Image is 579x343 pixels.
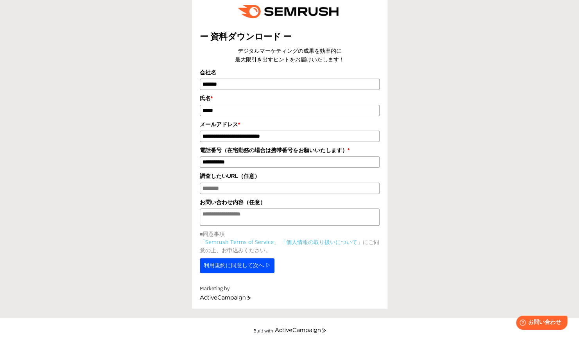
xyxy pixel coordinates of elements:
label: 調査したいURL（任意） [200,172,380,180]
a: 「Semrush Terms of Service」 [200,238,279,246]
label: 氏名 [200,94,380,102]
p: にご同意の上、お申込みください。 [200,238,380,254]
p: ■同意事項 [200,230,380,238]
center: デジタルマーケティングの成果を効率的に 最大限引き出すヒントをお届けいたします！ [200,47,380,64]
div: Marketing by [200,285,380,293]
label: お問い合わせ内容（任意） [200,198,380,207]
label: 会社名 [200,68,380,77]
div: Built with [253,327,273,333]
button: 利用規約に同意して次へ ▷ [200,258,275,273]
label: 電話番号（在宅勤務の場合は携帯番号をお願いいたします） [200,146,380,154]
iframe: Help widget launcher [509,312,570,334]
a: 「個人情報の取り扱いについて」 [281,238,363,246]
label: メールアドレス [200,120,380,129]
title: ー 資料ダウンロード ー [200,31,380,43]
